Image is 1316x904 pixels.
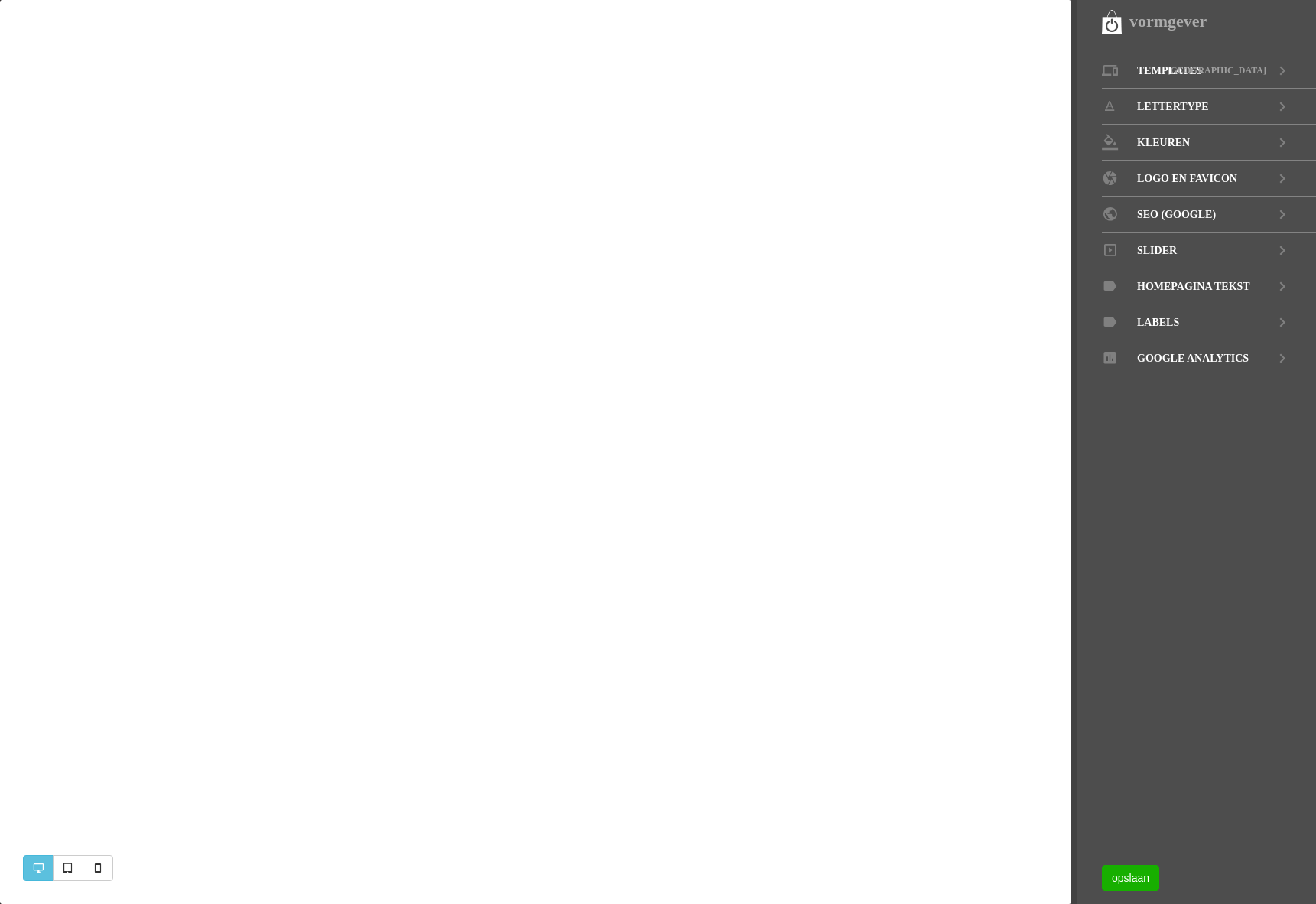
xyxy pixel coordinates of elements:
a: KLEUREN [1102,125,1316,161]
a: Templates [GEOGRAPHIC_DATA] [1102,53,1316,89]
a: Desktop [23,855,54,881]
a: LETTERTYPE [1102,89,1316,125]
span: [GEOGRAPHIC_DATA] [1167,53,1266,89]
span: SEO (GOOGLE) [1137,197,1216,233]
span: LABELS [1137,304,1179,340]
span: GOOGLE ANALYTICS [1137,340,1249,376]
a: GOOGLE ANALYTICS [1102,340,1316,376]
a: Mobile [83,855,113,881]
a: Slider [1102,233,1316,268]
span: KLEUREN [1137,125,1190,161]
span: Slider [1137,233,1177,268]
span: LOGO EN FAVICON [1137,161,1237,197]
strong: vormgever [1129,11,1207,31]
a: opslaan [1102,865,1159,891]
a: Tablet [53,855,83,881]
span: Templates [1137,53,1202,89]
a: LOGO EN FAVICON [1102,161,1316,197]
a: SEO (GOOGLE) [1102,197,1316,233]
a: Homepagina tekst [1102,268,1316,304]
a: LABELS [1102,304,1316,340]
span: LETTERTYPE [1137,89,1209,125]
span: Homepagina tekst [1137,268,1250,304]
